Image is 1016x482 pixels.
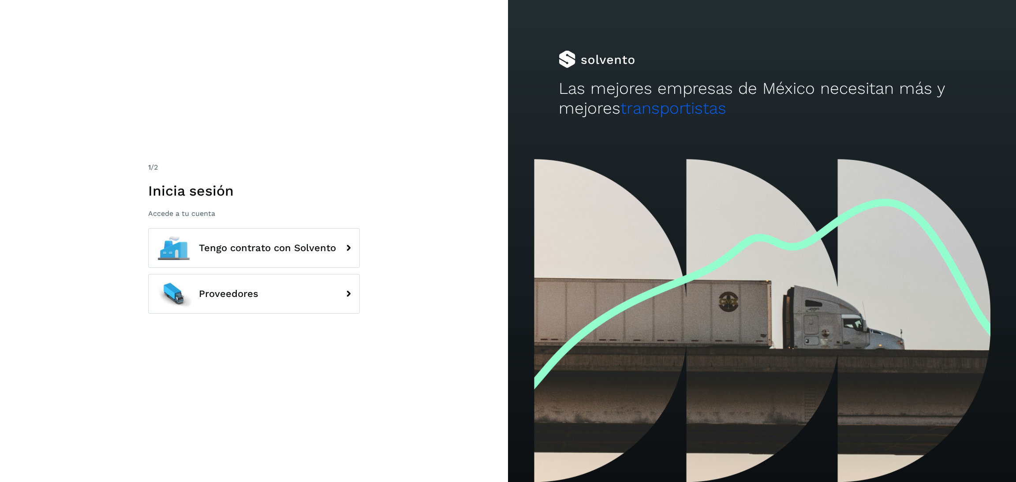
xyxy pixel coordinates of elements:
[148,228,360,268] button: Tengo contrato con Solvento
[148,274,360,314] button: Proveedores
[148,209,360,218] p: Accede a tu cuenta
[199,243,336,253] span: Tengo contrato con Solvento
[148,182,360,199] h1: Inicia sesión
[559,79,965,118] h2: Las mejores empresas de México necesitan más y mejores
[199,289,258,299] span: Proveedores
[148,162,360,173] div: /2
[148,163,151,171] span: 1
[620,99,726,118] span: transportistas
